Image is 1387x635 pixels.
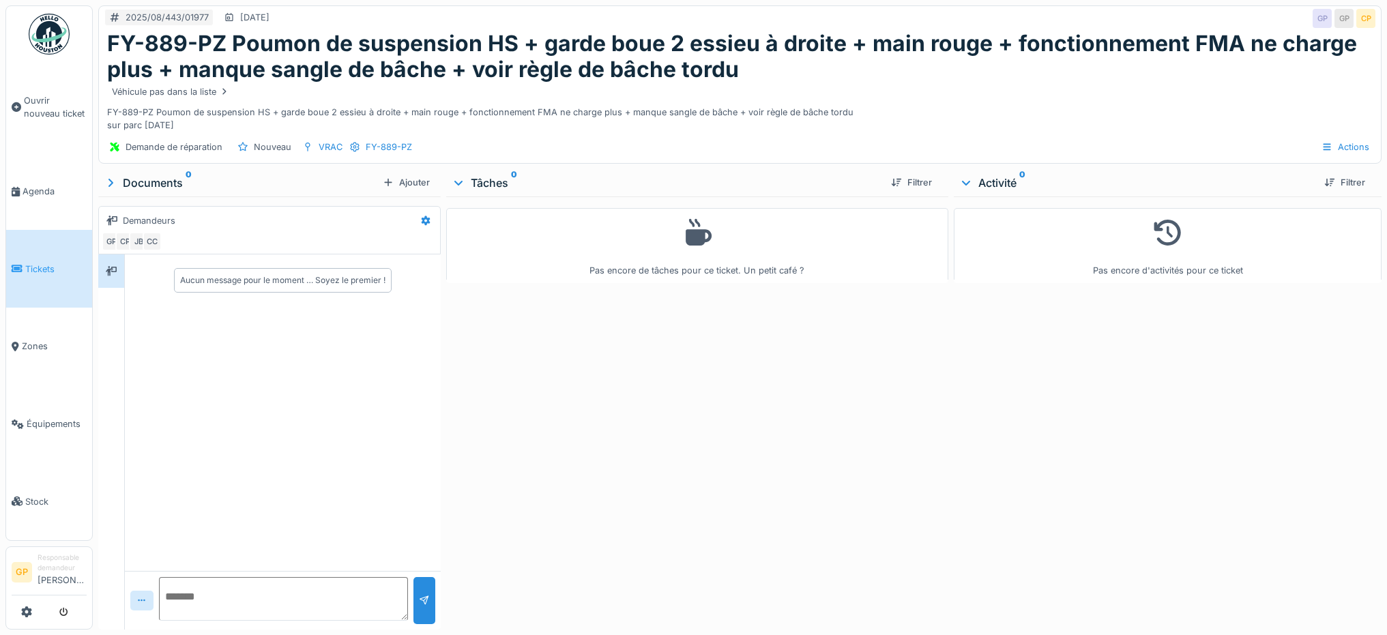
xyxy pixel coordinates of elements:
a: Zones [6,308,92,385]
div: Demandeurs [123,214,175,227]
div: CP [1356,9,1375,28]
div: Documents [104,175,377,191]
a: Équipements [6,385,92,463]
sup: 0 [1019,175,1025,191]
div: GP [1334,9,1354,28]
a: Tickets [6,230,92,308]
sup: 0 [511,175,517,191]
div: [DATE] [240,11,269,24]
div: CP [115,232,134,251]
li: [PERSON_NAME] [38,552,87,592]
div: JB [129,232,148,251]
div: Filtrer [886,173,937,192]
span: Zones [22,340,87,353]
div: GP [102,232,121,251]
span: Agenda [23,185,87,198]
span: Équipements [27,417,87,430]
div: Nouveau [254,141,291,153]
div: Responsable demandeur [38,552,87,574]
img: Badge_color-CXgf-gQk.svg [29,14,70,55]
a: Ouvrir nouveau ticket [6,62,92,153]
span: Ouvrir nouveau ticket [24,94,87,120]
div: Activité [959,175,1313,191]
div: Véhicule pas dans la liste [112,85,230,98]
div: Demande de réparation [126,141,222,153]
h1: FY-889-PZ Poumon de suspension HS + garde boue 2 essieu à droite + main rouge + fonctionnement FM... [107,31,1373,83]
span: Tickets [25,263,87,276]
div: FY-889-PZ [366,141,412,153]
div: Aucun message pour le moment … Soyez le premier ! [180,274,385,286]
div: Pas encore d'activités pour ce ticket [963,214,1373,278]
a: GP Responsable demandeur[PERSON_NAME] [12,552,87,595]
a: Agenda [6,153,92,231]
li: GP [12,562,32,582]
div: 2025/08/443/01977 [126,11,209,24]
span: Stock [25,495,87,508]
div: CC [143,232,162,251]
div: GP [1313,9,1332,28]
a: Stock [6,462,92,540]
div: VRAC [319,141,342,153]
sup: 0 [186,175,192,191]
div: Filtrer [1319,173,1371,192]
div: Pas encore de tâches pour ce ticket. Un petit café ? [455,214,939,278]
div: Actions [1315,137,1375,157]
div: Ajouter [377,173,435,192]
div: FY-889-PZ Poumon de suspension HS + garde boue 2 essieu à droite + main rouge + fonctionnement FM... [107,83,1373,132]
div: Tâches [452,175,880,191]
